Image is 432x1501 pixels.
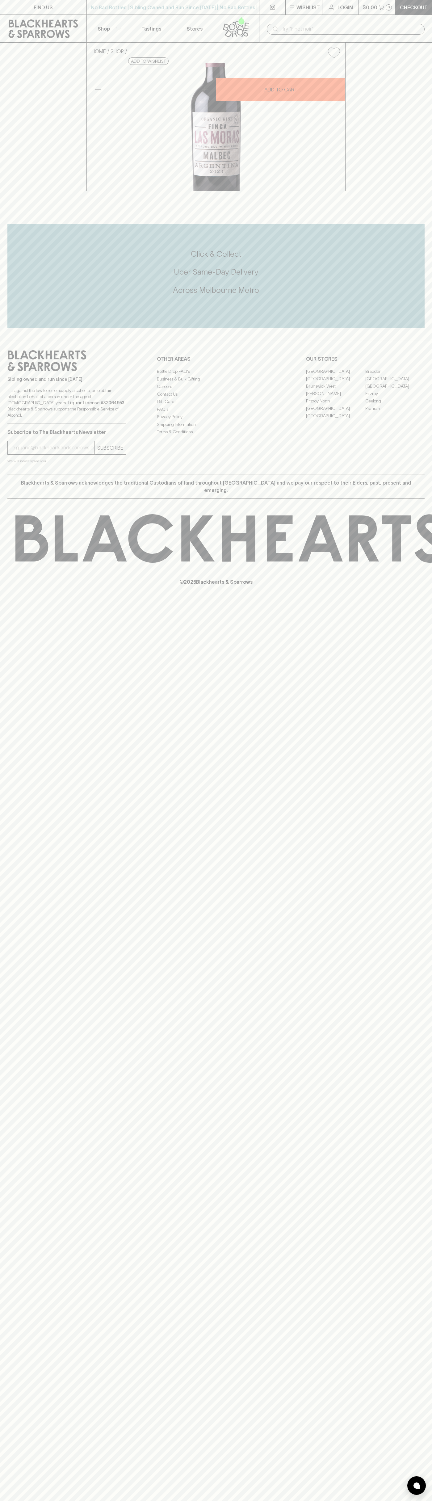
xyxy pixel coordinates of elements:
p: Stores [187,25,203,32]
a: Geelong [365,397,425,405]
a: Prahran [365,405,425,412]
a: Fitzroy North [306,397,365,405]
p: We will never spam you [7,458,126,464]
p: Blackhearts & Sparrows acknowledges the traditional Custodians of land throughout [GEOGRAPHIC_DAT... [12,479,420,494]
a: [GEOGRAPHIC_DATA] [306,375,365,382]
p: ADD TO CART [264,86,297,93]
a: Fitzroy [365,390,425,397]
a: HOME [92,48,106,54]
a: Stores [173,15,216,42]
a: [GEOGRAPHIC_DATA] [365,375,425,382]
input: e.g. jane@blackheartsandsparrows.com.au [12,443,94,453]
a: Shipping Information [157,421,275,428]
p: It is against the law to sell or supply alcohol to, or to obtain alcohol on behalf of a person un... [7,387,126,418]
a: Privacy Policy [157,413,275,421]
button: Shop [87,15,130,42]
p: SUBSCRIBE [97,444,123,452]
a: Terms & Conditions [157,428,275,436]
a: [PERSON_NAME] [306,390,365,397]
p: Wishlist [296,4,320,11]
a: [GEOGRAPHIC_DATA] [306,368,365,375]
button: Add to wishlist [128,57,169,65]
a: Gift Cards [157,398,275,406]
h5: Uber Same-Day Delivery [7,267,425,277]
a: FAQ's [157,406,275,413]
p: Login [338,4,353,11]
button: Add to wishlist [325,45,342,61]
p: Tastings [141,25,161,32]
p: 0 [388,6,390,9]
a: Tastings [130,15,173,42]
a: Brunswick West [306,382,365,390]
a: Contact Us [157,390,275,398]
a: SHOP [111,48,124,54]
p: Subscribe to The Blackhearts Newsletter [7,428,126,436]
p: OUR STORES [306,355,425,363]
button: SUBSCRIBE [95,441,126,454]
button: ADD TO CART [216,78,345,101]
h5: Across Melbourne Metro [7,285,425,295]
p: $0.00 [363,4,377,11]
a: [GEOGRAPHIC_DATA] [306,412,365,419]
a: Business & Bulk Gifting [157,375,275,383]
div: Call to action block [7,224,425,328]
strong: Liquor License #32064953 [68,400,124,405]
p: Checkout [400,4,428,11]
a: Braddon [365,368,425,375]
p: Shop [98,25,110,32]
a: [GEOGRAPHIC_DATA] [306,405,365,412]
a: [GEOGRAPHIC_DATA] [365,382,425,390]
img: 39764.png [87,63,345,191]
p: Sibling owned and run since [DATE] [7,376,126,382]
a: Bottle Drop FAQ's [157,368,275,375]
h5: Click & Collect [7,249,425,259]
input: Try "Pinot noir" [282,24,420,34]
p: OTHER AREAS [157,355,275,363]
p: FIND US [34,4,53,11]
a: Careers [157,383,275,390]
img: bubble-icon [413,1482,420,1489]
